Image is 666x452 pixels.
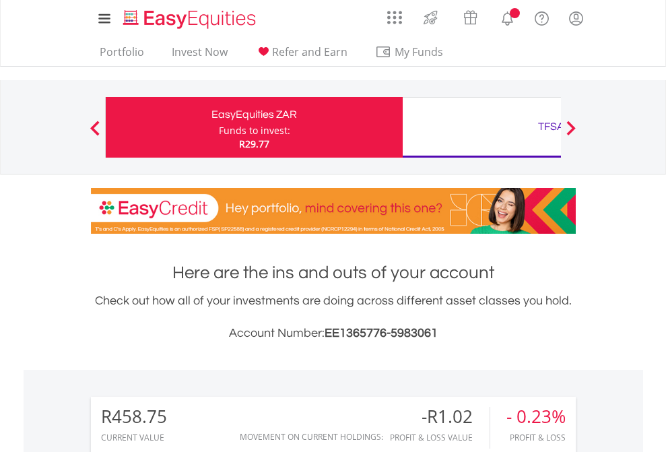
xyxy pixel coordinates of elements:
img: grid-menu-icon.svg [387,10,402,25]
a: Notifications [490,3,525,30]
img: EasyEquities_Logo.png [121,8,261,30]
div: Movement on Current Holdings: [240,432,383,441]
a: My Profile [559,3,593,33]
div: -R1.02 [390,407,490,426]
div: Profit & Loss Value [390,433,490,442]
div: Funds to invest: [219,124,290,137]
a: AppsGrid [378,3,411,25]
a: Portfolio [94,45,149,66]
a: Home page [118,3,261,30]
a: Invest Now [166,45,233,66]
a: Refer and Earn [250,45,353,66]
img: vouchers-v2.svg [459,7,481,28]
div: R458.75 [101,407,167,426]
div: EasyEquities ZAR [114,105,395,124]
h3: Account Number: [91,324,576,343]
span: Refer and Earn [272,44,347,59]
div: Profit & Loss [506,433,566,442]
span: R29.77 [239,137,269,150]
div: CURRENT VALUE [101,433,167,442]
span: EE1365776-5983061 [325,327,438,340]
img: thrive-v2.svg [420,7,442,28]
span: My Funds [375,43,463,61]
a: Vouchers [451,3,490,28]
img: EasyCredit Promotion Banner [91,188,576,234]
button: Previous [81,127,108,141]
div: - 0.23% [506,407,566,426]
button: Next [558,127,585,141]
div: Check out how all of your investments are doing across different asset classes you hold. [91,292,576,343]
a: FAQ's and Support [525,3,559,30]
h1: Here are the ins and outs of your account [91,261,576,285]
